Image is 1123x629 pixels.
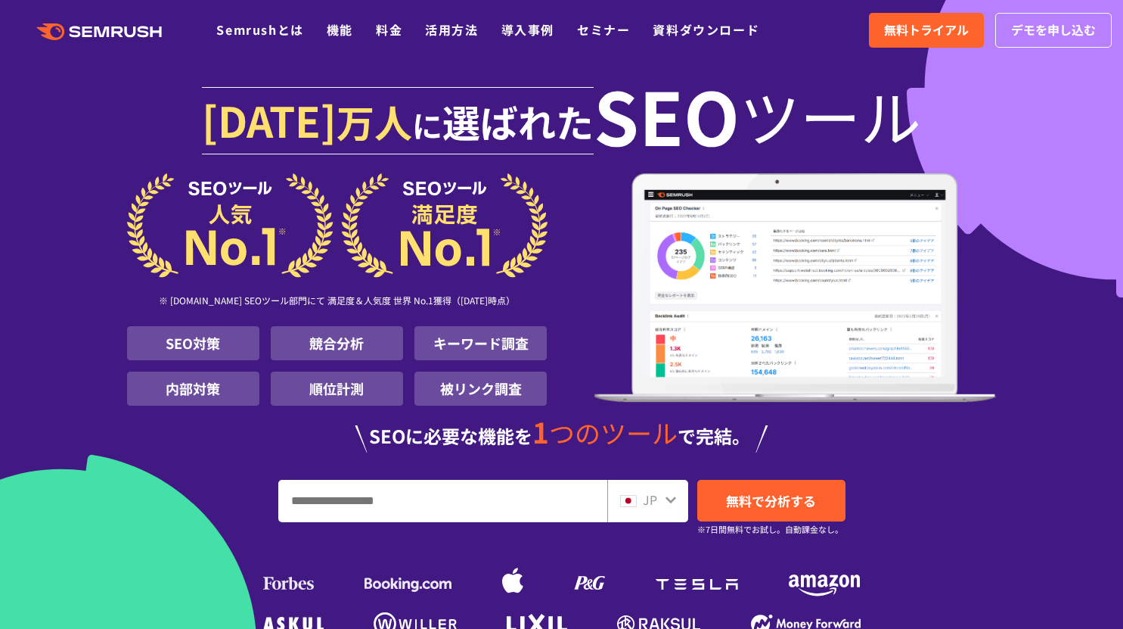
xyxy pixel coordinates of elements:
[414,372,547,406] li: 被リンク調査
[549,414,678,451] span: つのツール
[337,94,412,148] span: 万人
[577,20,630,39] a: セミナー
[414,326,547,360] li: キーワード調査
[594,85,740,145] span: SEO
[501,20,554,39] a: 導入事例
[327,20,353,39] a: 機能
[216,20,303,39] a: Semrushとは
[127,326,259,360] li: SEO対策
[1011,20,1096,40] span: デモを申し込む
[412,103,442,147] span: に
[697,480,845,522] a: 無料で分析する
[279,481,606,522] input: URL、キーワードを入力してください
[678,422,750,449] span: で完結。
[271,372,403,406] li: 順位計測
[127,278,548,326] div: ※ [DOMAIN_NAME] SEOツール部門にて 満足度＆人気度 世界 No.1獲得（[DATE]時点）
[442,94,594,148] span: 選ばれた
[271,326,403,360] li: 競合分析
[127,418,997,453] div: SEOに必要な機能を
[740,85,921,145] span: ツール
[127,372,259,406] li: 内部対策
[202,89,337,150] span: [DATE]
[376,20,402,39] a: 料金
[884,20,969,40] span: 無料トライアル
[697,522,843,537] small: ※7日間無料でお試し。自動課金なし。
[425,20,478,39] a: 活用方法
[643,490,657,509] span: JP
[995,13,1112,48] a: デモを申し込む
[653,20,759,39] a: 資料ダウンロード
[869,13,984,48] a: 無料トライアル
[726,491,816,510] span: 無料で分析する
[532,411,549,452] span: 1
